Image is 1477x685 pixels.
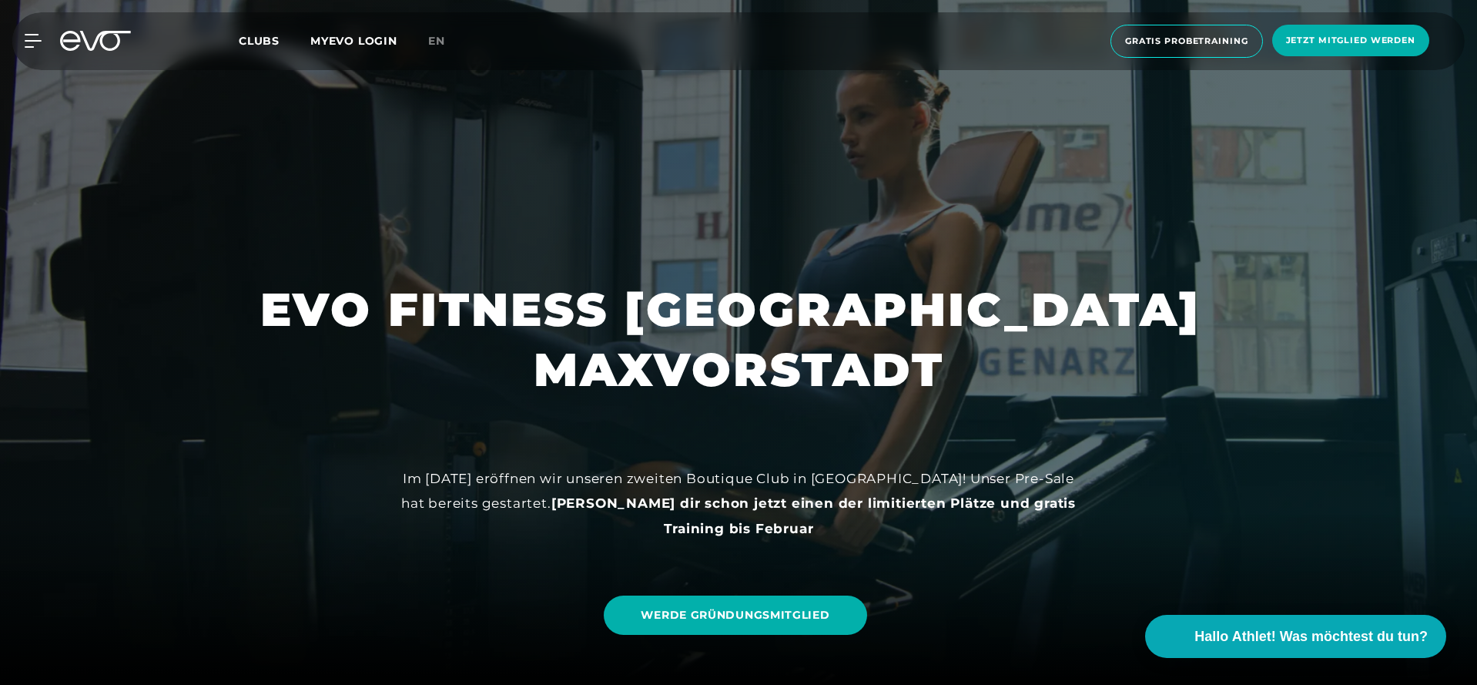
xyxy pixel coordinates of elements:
span: Clubs [239,34,280,48]
a: en [428,32,464,50]
a: MYEVO LOGIN [310,34,397,48]
span: Hallo Athlet! Was möchtest du tun? [1194,626,1428,647]
span: Jetzt Mitglied werden [1286,34,1415,47]
h1: EVO FITNESS [GEOGRAPHIC_DATA] MAXVORSTADT [260,280,1217,400]
a: Gratis Probetraining [1106,25,1268,58]
strong: [PERSON_NAME] dir schon jetzt einen der limitierten Plätze und gratis Training bis Februar [551,495,1076,536]
span: en [428,34,445,48]
a: Clubs [239,33,310,48]
span: Gratis Probetraining [1125,35,1248,48]
a: Jetzt Mitglied werden [1268,25,1434,58]
div: Im [DATE] eröffnen wir unseren zweiten Boutique Club in [GEOGRAPHIC_DATA]! Unser Pre-Sale hat ber... [392,466,1085,541]
button: Hallo Athlet! Was möchtest du tun? [1145,615,1446,658]
span: WERDE GRÜNDUNGSMITGLIED [641,607,829,623]
a: WERDE GRÜNDUNGSMITGLIED [604,596,866,635]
